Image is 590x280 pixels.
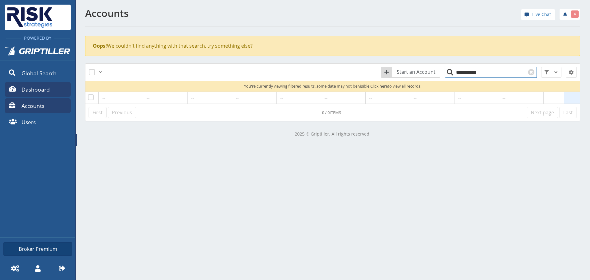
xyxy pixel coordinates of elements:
[187,92,232,104] td: --
[393,68,440,76] span: Start an Account
[93,42,572,49] div: We couldn't find anything with that search, try something else?
[22,102,44,110] span: Accounts
[93,42,107,49] strong: Oops!
[499,92,544,104] td: --
[143,92,187,104] td: --
[555,8,580,20] div: notifications
[85,131,580,137] p: 2025 © Griptiller. All rights reserved.
[330,110,341,115] span: items
[99,92,143,104] td: --
[454,92,499,104] td: --
[277,92,321,104] td: --
[5,5,55,30] img: Risk Strategies Company
[21,35,54,41] span: Powered By
[370,83,388,89] span: Click here
[5,66,71,81] a: Global Search
[5,115,71,129] a: Users
[574,11,576,17] span: 4
[88,107,577,118] nav: pagination
[322,110,341,116] div: Click to refresh datatable
[410,92,454,104] td: --
[108,107,136,118] a: Previous
[527,107,558,118] a: Next page
[89,67,97,75] label: Select All
[85,81,580,92] p: You're currently viewing filtered results, some data may not be visible. to view all records.
[5,98,71,113] a: Accounts
[559,107,577,118] a: Last
[381,67,440,78] button: Start an Account
[560,9,580,20] a: 4
[532,11,551,18] span: Live Chat
[365,92,410,104] td: --
[22,69,57,77] span: Global Search
[5,82,71,97] a: Dashboard
[3,242,72,256] a: Broker Premium
[22,85,50,93] span: Dashboard
[232,92,277,104] td: --
[85,8,329,19] h1: Accounts
[321,92,366,104] td: --
[521,9,555,20] a: Live Chat
[22,118,36,126] span: Users
[0,41,75,64] a: Griptiller
[521,9,555,22] div: help
[88,107,107,118] a: First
